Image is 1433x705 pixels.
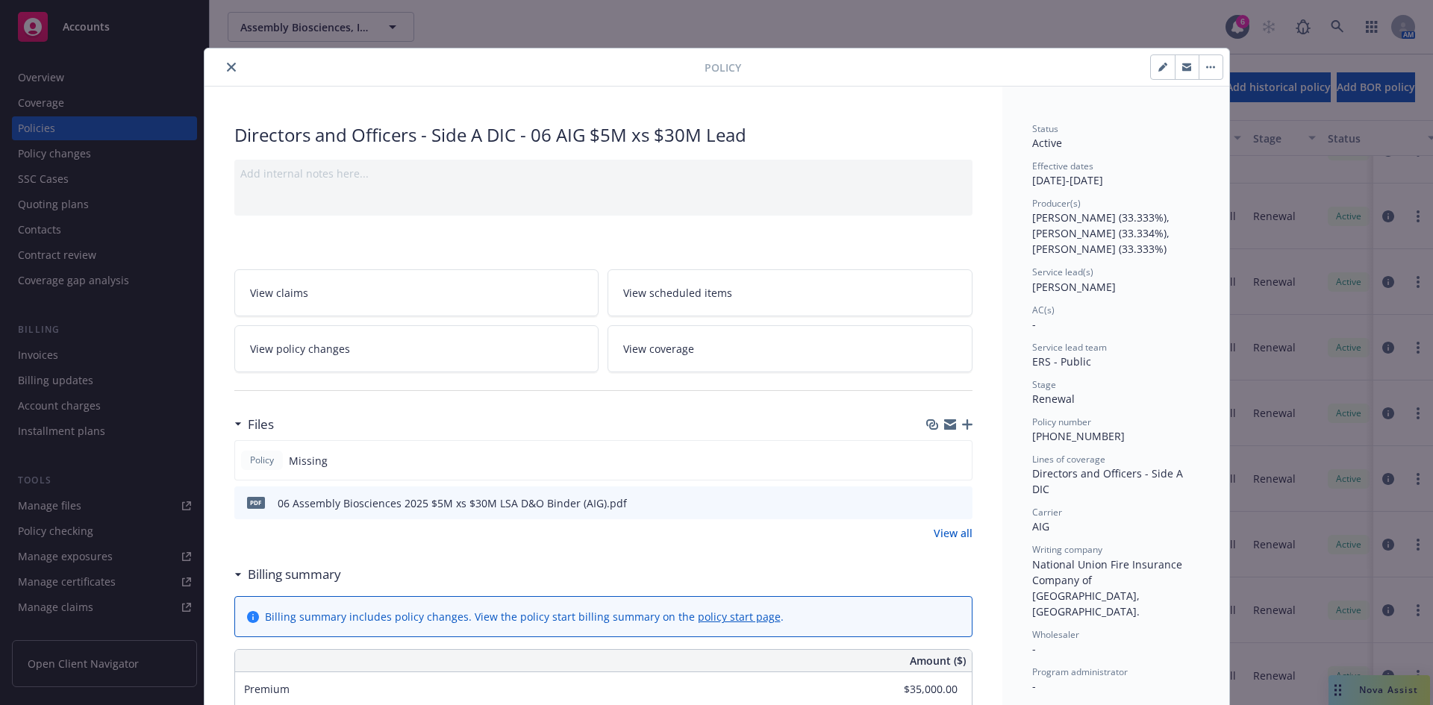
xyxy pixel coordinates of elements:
[1032,429,1125,443] span: [PHONE_NUMBER]
[234,269,599,316] a: View claims
[248,415,274,434] h3: Files
[250,341,350,357] span: View policy changes
[1032,392,1075,406] span: Renewal
[1032,628,1079,641] span: Wholesaler
[1032,466,1199,497] div: Directors and Officers - Side A DIC
[1032,136,1062,150] span: Active
[247,454,277,467] span: Policy
[870,678,967,701] input: 0.00
[1032,122,1058,135] span: Status
[1032,543,1102,556] span: Writing company
[1032,453,1105,466] span: Lines of coverage
[240,166,967,181] div: Add internal notes here...
[623,341,694,357] span: View coverage
[248,565,341,584] h3: Billing summary
[1032,160,1199,188] div: [DATE] - [DATE]
[1032,416,1091,428] span: Policy number
[934,525,972,541] a: View all
[1032,304,1055,316] span: AC(s)
[234,325,599,372] a: View policy changes
[698,610,781,624] a: policy start page
[1032,642,1036,656] span: -
[705,60,741,75] span: Policy
[953,495,967,511] button: preview file
[608,269,972,316] a: View scheduled items
[265,609,784,624] div: Billing summary includes policy changes. View the policy start billing summary on the .
[222,58,240,76] button: close
[234,122,972,148] div: Directors and Officers - Side A DIC - 06 AIG $5M xs $30M Lead
[1032,317,1036,331] span: -
[289,453,328,469] span: Missing
[1032,197,1081,210] span: Producer(s)
[929,495,941,511] button: download file
[278,495,627,511] div: 06 Assembly Biosciences 2025 $5M xs $30M LSA D&O Binder (AIG).pdf
[234,415,274,434] div: Files
[1032,378,1056,391] span: Stage
[1032,280,1116,294] span: [PERSON_NAME]
[1032,160,1093,172] span: Effective dates
[247,497,265,508] span: pdf
[623,285,732,301] span: View scheduled items
[1032,519,1049,533] span: AIG
[250,285,308,301] span: View claims
[1032,665,1128,678] span: Program administrator
[910,653,966,668] span: Amount ($)
[244,682,290,696] span: Premium
[1032,210,1173,256] span: [PERSON_NAME] (33.333%), [PERSON_NAME] (33.334%), [PERSON_NAME] (33.333%)
[1032,341,1107,354] span: Service lead team
[608,325,972,372] a: View coverage
[1032,679,1036,693] span: -
[1032,266,1093,278] span: Service lead(s)
[234,565,341,584] div: Billing summary
[1032,506,1062,518] span: Carrier
[1032,354,1091,369] span: ERS - Public
[1032,557,1185,618] span: National Union Fire Insurance Company of [GEOGRAPHIC_DATA], [GEOGRAPHIC_DATA].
